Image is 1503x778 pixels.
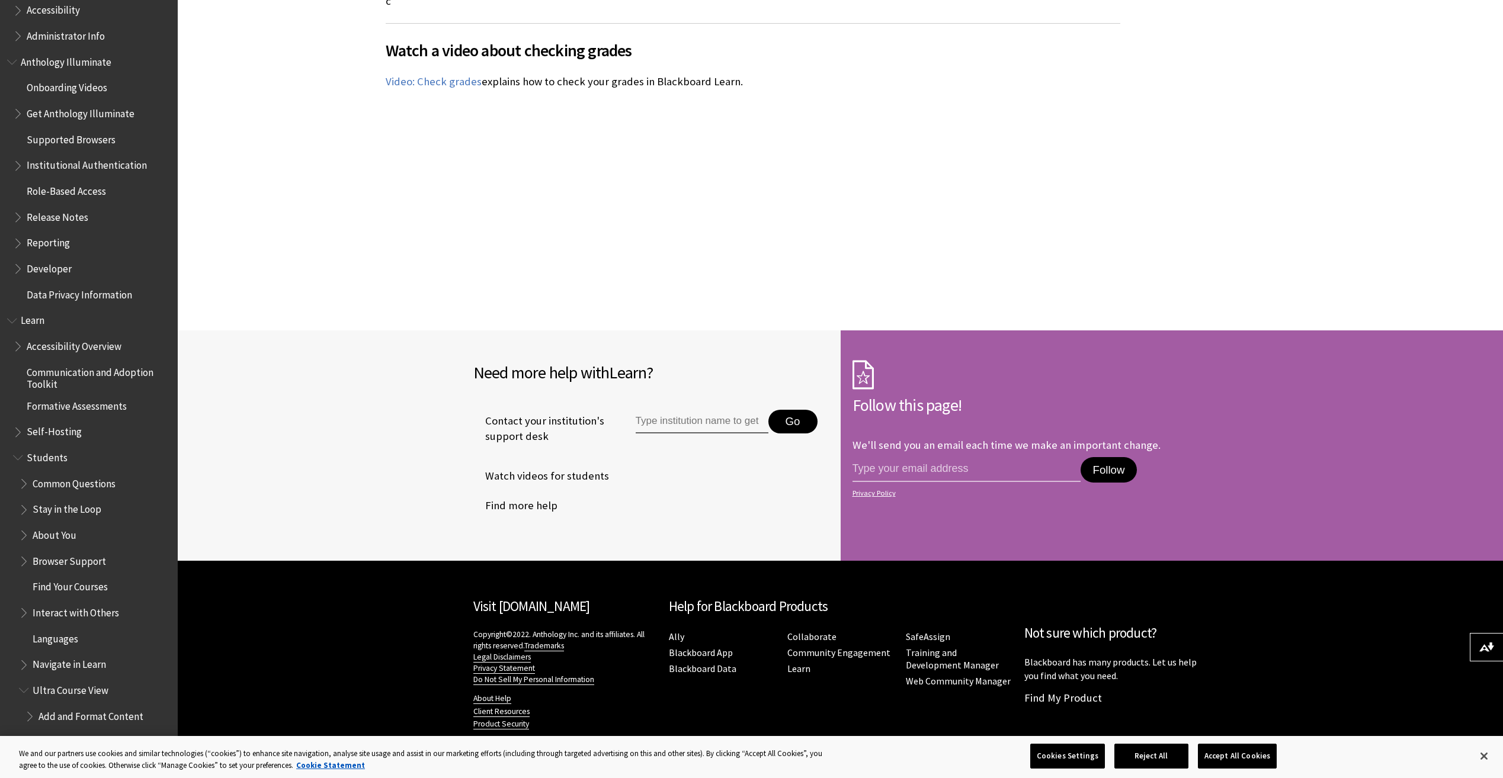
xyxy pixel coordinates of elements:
a: Learn [787,663,810,675]
a: More information about your privacy, opens in a new tab [296,760,365,770]
a: About Help [473,693,511,704]
a: Video: Check grades [386,75,482,89]
input: Type institution name to get support [636,410,768,433]
span: Data Privacy Information [27,285,132,301]
button: Close [1471,743,1497,769]
span: Watch a video about checking grades [386,38,1120,63]
span: Browser Support [33,551,106,567]
button: Follow [1081,457,1136,483]
button: Cookies Settings [1030,744,1105,769]
p: We'll send you an email each time we make an important change. [853,438,1161,452]
a: Client Resources [473,706,530,717]
span: Developer [27,259,72,275]
nav: Book outline for Anthology Illuminate [7,52,171,305]
span: Students [27,448,68,464]
span: Common Questions [33,474,116,490]
span: Self-Hosting [27,422,82,438]
a: Find My Product [1024,691,1102,705]
button: Accept All Cookies [1198,744,1277,769]
span: Assignments [39,732,92,748]
span: Formative Assessments [27,396,127,412]
h2: Follow this page! [853,393,1208,417]
a: Blackboard App [669,647,733,659]
span: Stay in the Loop [33,500,101,516]
span: Communication and Adoption Toolkit [27,362,169,390]
span: Anthology Illuminate [21,52,111,68]
p: explains how to check your grades in Blackboard Learn. [386,74,1120,89]
a: Blackboard Data [669,663,736,675]
span: Ultra Course View [33,680,108,696]
span: Administrator Info [27,26,105,42]
span: Contact your institution's support desk [473,413,608,444]
span: Get Anthology Illuminate [27,104,134,120]
button: Go [768,410,818,433]
p: Blackboard has many products. Let us help you find what you need. [1024,655,1208,682]
a: Training and Development Manager [906,647,999,671]
span: Release Notes [27,207,88,223]
a: Trademarks [524,641,564,651]
a: Legal Disclaimers [473,652,531,663]
h2: Need more help with ? [473,360,829,385]
a: Ally [669,631,684,643]
span: Onboarding Videos [27,78,107,94]
a: Product Security [473,719,529,729]
a: SafeAssign [906,631,950,643]
a: Privacy Policy [853,489,1204,497]
p: Copyright©2022. Anthology Inc. and its affiliates. All rights reserved. [473,629,657,685]
span: Interact with Others [33,603,119,619]
span: Accessibility Overview [27,336,121,352]
span: About You [33,525,76,541]
span: Reporting [27,233,70,249]
span: Add and Format Content [39,706,143,722]
a: Privacy Statement [473,663,535,674]
span: Learn [609,362,646,383]
span: Institutional Authentication [27,156,147,172]
div: We and our partners use cookies and similar technologies (“cookies”) to enhance site navigation, ... [19,748,826,771]
span: Navigate in Learn [33,655,106,671]
span: Role-Based Access [27,181,106,197]
a: Do Not Sell My Personal Information [473,674,594,685]
span: Learn [21,311,44,327]
span: Supported Browsers [27,130,116,146]
span: Find Your Courses [33,577,108,593]
a: Community Engagement [787,647,890,659]
a: Find more help [473,497,557,515]
input: email address [853,457,1081,482]
img: Subscription Icon [853,360,874,390]
a: Web Community Manager [906,675,1011,687]
a: Visit [DOMAIN_NAME] [473,597,590,615]
a: Collaborate [787,631,837,643]
span: Languages [33,629,78,645]
button: Reject All [1114,744,1188,769]
h2: Not sure which product? [1024,623,1208,644]
a: Watch videos for students [473,467,609,485]
span: Accessibility [27,1,80,17]
h2: Help for Blackboard Products [669,596,1012,617]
